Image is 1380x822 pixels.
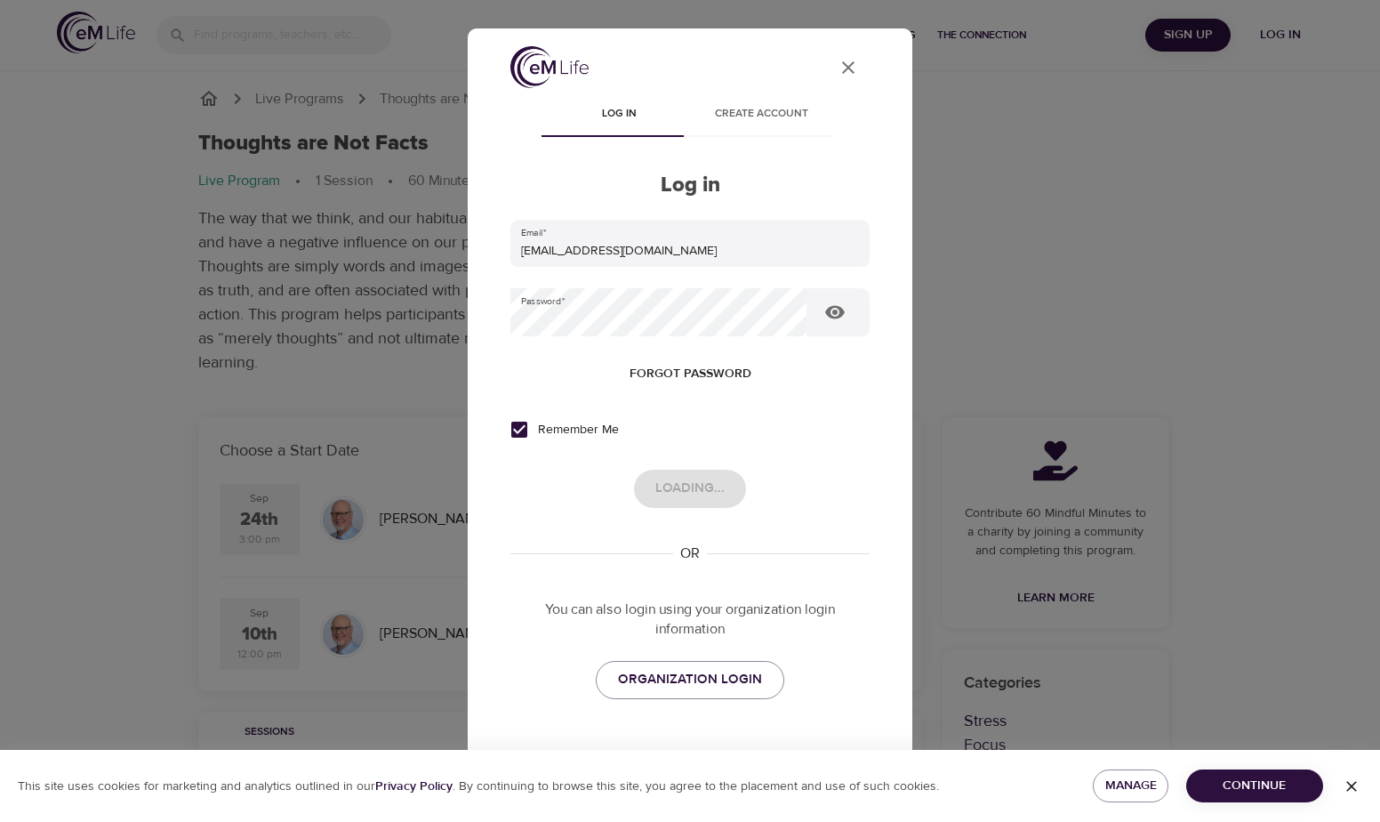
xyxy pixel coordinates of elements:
[673,544,707,564] div: OR
[558,105,679,124] span: Log in
[622,358,758,391] button: Forgot password
[1107,775,1153,797] span: Manage
[630,363,751,385] span: Forgot password
[596,661,784,698] a: ORGANIZATION LOGIN
[701,105,822,124] span: Create account
[510,94,870,137] div: disabled tabs example
[510,173,870,198] h2: Log in
[1200,775,1309,797] span: Continue
[827,46,870,89] button: close
[375,778,453,794] b: Privacy Policy
[618,668,762,691] span: ORGANIZATION LOGIN
[538,421,619,439] span: Remember Me
[510,46,589,88] img: logo
[510,600,870,641] p: You can also login using your organization login information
